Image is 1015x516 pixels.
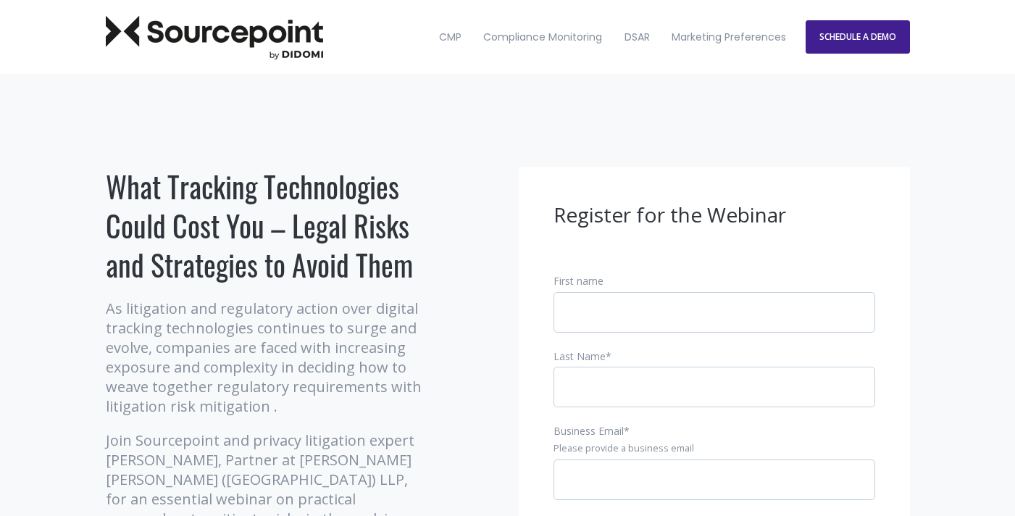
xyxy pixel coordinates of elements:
[430,7,796,68] nav: Desktop navigation
[806,20,910,54] a: SCHEDULE A DEMO
[554,424,624,438] span: Business Email
[474,7,611,68] a: Compliance Monitoring
[615,7,659,68] a: DSAR
[106,167,428,284] h1: What Tracking Technologies Could Cost You – Legal Risks and Strategies to Avoid Them
[554,274,603,288] span: First name
[662,7,795,68] a: Marketing Preferences
[106,299,428,416] p: As litigation and regulatory action over digital tracking technologies continues to surge and evo...
[106,15,323,59] img: Sourcepoint Logo Dark
[554,442,875,455] legend: Please provide a business email
[554,201,875,229] h3: Register for the Webinar
[554,349,606,363] span: Last Name
[430,7,471,68] a: CMP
